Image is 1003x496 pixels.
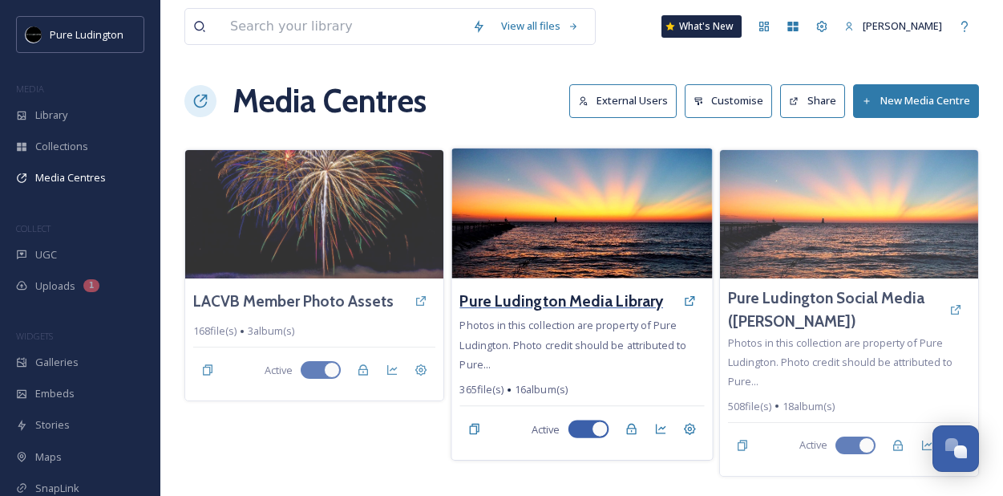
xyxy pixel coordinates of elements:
img: 16yYcfEVs7me26uN7iotr2ejjmjxkR3hr.jpg [185,150,443,278]
span: 508 file(s) [728,399,771,414]
input: Search your library [222,9,464,44]
span: 3 album(s) [248,323,294,339]
span: Library [35,108,67,123]
span: SnapLink [35,481,79,496]
span: [PERSON_NAME] [863,18,942,33]
h1: Media Centres [233,77,427,125]
span: 16 album(s) [515,382,568,397]
a: Pure Ludington Social Media ([PERSON_NAME]) [728,287,941,333]
span: Active [532,421,560,437]
a: What's New [661,15,742,38]
span: Pure Ludington [50,27,123,42]
span: Photos in this collection are property of Pure Ludington. Photo credit should be attributed to Pu... [459,318,686,372]
span: Maps [35,449,62,465]
span: MEDIA [16,83,44,95]
div: 1 [83,279,99,292]
button: Share [780,84,845,117]
a: Customise [685,84,781,117]
span: 168 file(s) [193,323,237,339]
span: COLLECT [16,222,51,234]
span: 365 file(s) [459,382,504,397]
button: Open Chat [932,425,979,472]
img: 1Dbz9ncVx2r9sRYi6ZzO5Yj6s8rEcz8Q3.jpg [451,148,712,278]
span: UGC [35,247,57,262]
span: Media Centres [35,170,106,185]
span: 18 album(s) [783,399,835,414]
span: Active [799,437,827,453]
span: Embeds [35,386,75,401]
a: Pure Ludington Media Library [459,289,663,312]
a: LACVB Member Photo Assets [193,290,394,313]
img: 749ccc33-5dfe-bdc5-73c4-ed6b9647f955.jpg [720,150,978,278]
span: Active [265,363,293,378]
span: Photos in this collection are property of Pure Ludington. Photo credit should be attributed to Pu... [728,335,952,388]
img: pureludingtonF-2.png [26,26,42,43]
span: Galleries [35,355,79,370]
a: [PERSON_NAME] [836,10,950,42]
span: Collections [35,139,88,154]
span: Uploads [35,278,75,294]
button: Customise [685,84,773,117]
button: External Users [569,84,677,117]
button: New Media Centre [853,84,979,117]
span: WIDGETS [16,330,53,342]
a: External Users [569,84,685,117]
a: View all files [493,10,587,42]
span: Stories [35,417,70,433]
